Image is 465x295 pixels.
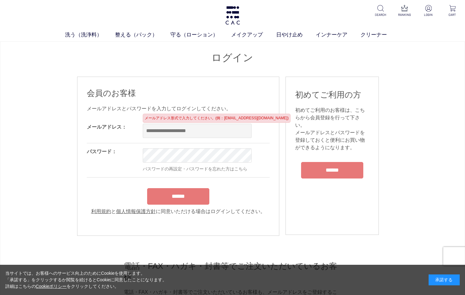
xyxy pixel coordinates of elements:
a: 守る（ローション） [170,31,231,39]
a: メイクアップ [231,31,276,39]
h1: ログイン [77,51,388,64]
a: 日やけ止め [276,31,316,39]
div: メールアドレスとパスワードを入力してログインしてください。 [87,105,270,112]
a: パスワードの再設定・パスワードを忘れた方はこちら [143,166,247,171]
a: RANKING [397,5,412,17]
span: 会員のお客様 [87,88,136,98]
a: 個人情報保護方針 [116,209,156,214]
a: SEARCH [373,5,388,17]
div: 承諾する [429,274,460,285]
p: SEARCH [373,12,388,17]
p: LOGIN [421,12,436,17]
a: 洗う（洗浄料） [65,31,115,39]
a: Cookieポリシー [36,284,67,289]
a: インナーケア [316,31,360,39]
a: 整える（パック） [115,31,170,39]
div: と に同意いただける場合はログインしてください。 [87,208,270,215]
span: 初めてご利用の方 [295,90,361,99]
p: CART [445,12,460,17]
p: RANKING [397,12,412,17]
a: CART [445,5,460,17]
a: LOGIN [421,5,436,17]
label: パスワード： [87,149,117,154]
h2: 電話・FAX・ハガキ・封書等でご注文いただいているお客様 [124,261,342,282]
div: 当サイトでは、お客様へのサービス向上のためにCookieを使用します。 「承諾する」をクリックするか閲覧を続けるとCookieに同意したことになります。 詳細はこちらの をクリックしてください。 [5,270,167,290]
label: メールアドレス： [87,124,127,130]
div: メールアドレス形式で入力してください。(例：[EMAIL_ADDRESS][DOMAIN_NAME]) [143,114,291,123]
a: クリーナー [360,31,400,39]
img: logo [225,6,241,25]
a: 利用規約 [91,209,111,214]
div: 初めてご利用のお客様は、こちらから会員登録を行って下さい。 メールアドレスとパスワードを登録しておくと便利にお買い物ができるようになります。 [295,107,369,151]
